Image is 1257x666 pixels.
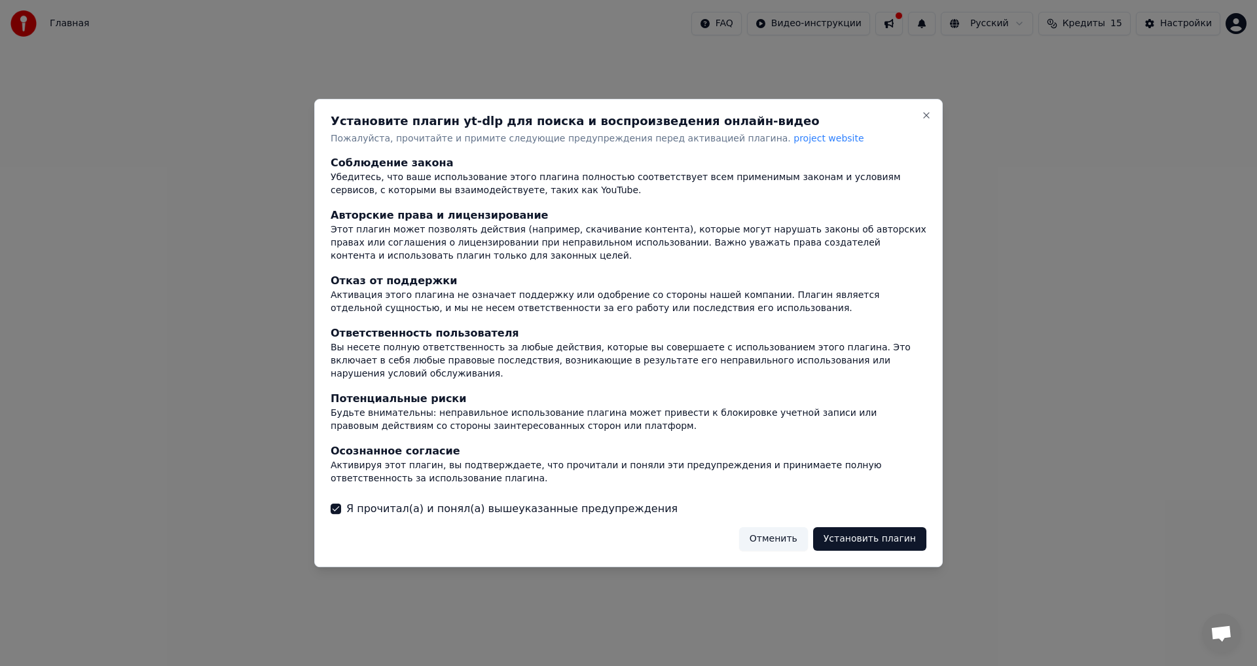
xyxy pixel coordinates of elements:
label: Я прочитал(а) и понял(а) вышеуказанные предупреждения [346,501,678,517]
div: Соблюдение закона [331,156,926,172]
div: Потенциальные риски [331,391,926,407]
button: Отменить [739,527,808,551]
h2: Установите плагин yt-dlp для поиска и воспроизведения онлайн-видео [331,115,926,127]
p: Пожалуйста, прочитайте и примите следующие предупреждения перед активацией плагина. [331,132,926,145]
div: Активируя этот плагин, вы подтверждаете, что прочитали и поняли эти предупреждения и принимаете п... [331,459,926,485]
div: Осознанное согласие [331,443,926,459]
div: Авторские права и лицензирование [331,208,926,224]
div: Вы несете полную ответственность за любые действия, которые вы совершаете с использованием этого ... [331,341,926,380]
div: Отказ от поддержки [331,274,926,289]
div: Убедитесь, что ваше использование этого плагина полностью соответствует всем применимым законам и... [331,172,926,198]
div: Будьте внимательны: неправильное использование плагина может привести к блокировке учетной записи... [331,407,926,433]
span: project website [793,133,864,143]
div: Этот плагин может позволять действия (например, скачивание контента), которые могут нарушать зако... [331,224,926,263]
div: Активация этого плагина не означает поддержку или одобрение со стороны нашей компании. Плагин явл... [331,289,926,316]
div: Ответственность пользователя [331,325,926,341]
button: Установить плагин [813,527,926,551]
